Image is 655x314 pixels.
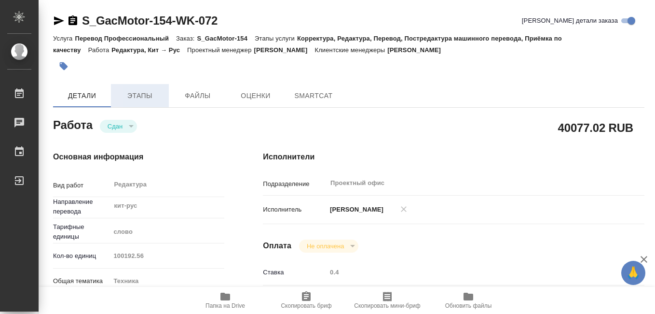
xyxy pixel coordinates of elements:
input: Пустое поле [327,265,613,279]
span: Этапы [117,90,163,102]
button: Скопировать мини-бриф [347,287,428,314]
p: [PERSON_NAME] [254,46,315,54]
p: Подразделение [263,179,327,189]
p: Вид работ [53,181,110,190]
div: Сдан [299,240,358,253]
p: Перевод Профессиональный [75,35,176,42]
span: [PERSON_NAME] детали заказа [522,16,618,26]
p: Редактура, Кит → Рус [111,46,187,54]
input: Пустое поле [110,249,224,263]
button: Скопировать ссылку для ЯМессенджера [53,15,65,27]
span: Детали [59,90,105,102]
span: Оценки [232,90,279,102]
button: Сдан [105,122,125,130]
p: Этапы услуги [255,35,297,42]
button: Не оплачена [304,242,347,250]
span: Скопировать бриф [281,302,331,309]
button: 🙏 [621,261,645,285]
p: Общая тематика [53,276,110,286]
p: Ставка [263,268,327,277]
div: слово [110,224,224,240]
h4: Основная информация [53,151,224,163]
span: SmartCat [290,90,337,102]
button: Скопировать ссылку [67,15,79,27]
p: Направление перевода [53,197,110,216]
p: Исполнитель [263,205,327,214]
span: Обновить файлы [445,302,492,309]
h4: Исполнители [263,151,644,163]
button: Обновить файлы [428,287,509,314]
p: Проектный менеджер [187,46,254,54]
p: Корректура, Редактура, Перевод, Постредактура машинного перевода, Приёмка по качеству [53,35,562,54]
p: Клиентские менеджеры [314,46,387,54]
span: Скопировать мини-бриф [354,302,420,309]
div: Техника [110,273,224,289]
div: Сдан [100,120,137,133]
p: Работа [88,46,112,54]
a: S_GacMotor-154-WK-072 [82,14,218,27]
p: S_GacMotor-154 [197,35,255,42]
p: Заказ: [176,35,197,42]
span: Папка на Drive [205,302,245,309]
h4: Оплата [263,240,291,252]
p: [PERSON_NAME] [387,46,448,54]
p: Кол-во единиц [53,251,110,261]
p: Тарифные единицы [53,222,110,242]
p: [PERSON_NAME] [327,205,383,214]
button: Папка на Drive [185,287,266,314]
span: Файлы [175,90,221,102]
p: Услуга [53,35,75,42]
button: Добавить тэг [53,56,74,77]
button: Скопировать бриф [266,287,347,314]
h2: 40077.02 RUB [558,119,633,136]
h2: Работа [53,115,93,133]
span: 🙏 [625,263,641,283]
